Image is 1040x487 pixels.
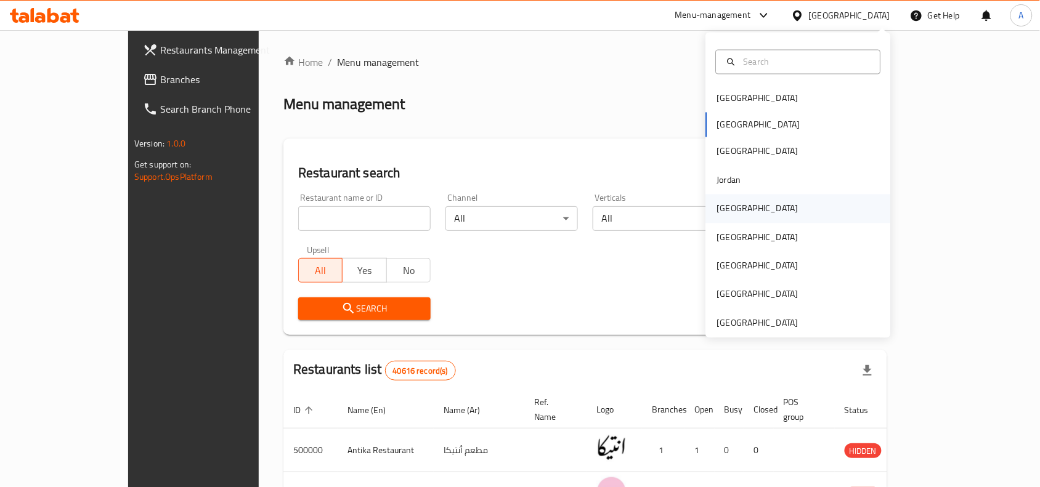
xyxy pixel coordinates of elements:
[304,262,338,280] span: All
[307,246,330,254] label: Upsell
[293,360,456,380] h2: Restaurants list
[283,55,323,70] a: Home
[717,92,798,105] div: [GEOGRAPHIC_DATA]
[328,55,332,70] li: /
[809,9,890,22] div: [GEOGRAPHIC_DATA]
[715,429,744,472] td: 0
[134,169,213,185] a: Support.OpsPlatform
[134,135,165,151] span: Version:
[675,8,751,23] div: Menu-management
[160,102,292,116] span: Search Branch Phone
[386,365,455,377] span: 40616 record(s)
[386,258,431,283] button: No
[298,297,431,320] button: Search
[160,72,292,87] span: Branches
[685,391,715,429] th: Open
[392,262,426,280] span: No
[338,429,434,472] td: Antika Restaurant
[133,94,302,124] a: Search Branch Phone
[717,145,798,158] div: [GEOGRAPHIC_DATA]
[845,444,882,458] span: HIDDEN
[160,42,292,57] span: Restaurants Management
[715,391,744,429] th: Busy
[739,55,873,68] input: Search
[308,301,421,316] span: Search
[283,429,338,472] td: 500000
[717,288,798,301] div: [GEOGRAPHIC_DATA]
[593,206,725,231] div: All
[642,391,685,429] th: Branches
[298,206,431,231] input: Search for restaurant name or ID..
[133,35,302,65] a: Restaurants Management
[853,356,882,385] div: Export file
[784,395,820,424] span: POS group
[283,94,405,114] h2: Menu management
[342,258,386,283] button: Yes
[337,55,419,70] span: Menu management
[744,429,774,472] td: 0
[434,429,524,472] td: مطعم أنتيكا
[298,258,343,283] button: All
[385,361,456,380] div: Total records count
[717,202,798,215] div: [GEOGRAPHIC_DATA]
[134,156,191,172] span: Get support on:
[642,429,685,472] td: 1
[298,164,872,182] h2: Restaurant search
[717,316,798,329] div: [GEOGRAPHIC_DATA]
[587,391,642,429] th: Logo
[717,259,798,273] div: [GEOGRAPHIC_DATA]
[293,403,317,417] span: ID
[685,429,715,472] td: 1
[283,55,887,70] nav: breadcrumb
[534,395,572,424] span: Ref. Name
[845,403,885,417] span: Status
[166,135,185,151] span: 1.0.0
[596,432,627,463] img: Antika Restaurant
[347,403,402,417] span: Name (En)
[717,173,741,187] div: Jordan
[444,403,496,417] span: Name (Ar)
[744,391,774,429] th: Closed
[445,206,578,231] div: All
[717,230,798,244] div: [GEOGRAPHIC_DATA]
[133,65,302,94] a: Branches
[347,262,381,280] span: Yes
[1019,9,1024,22] span: A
